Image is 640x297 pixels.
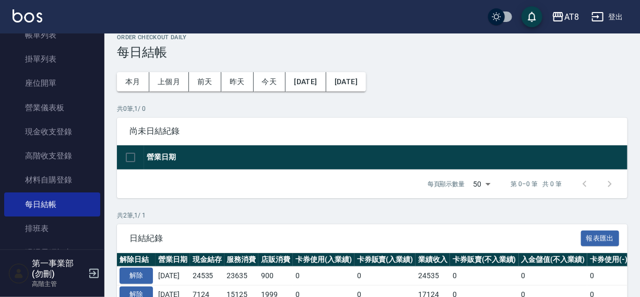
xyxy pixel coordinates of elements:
img: Logo [13,9,42,22]
a: 現場電腦打卡 [4,241,100,265]
p: 共 0 筆, 1 / 0 [117,104,627,113]
th: 服務消費 [224,253,259,267]
h3: 每日結帳 [117,45,627,60]
td: 24535 [416,267,450,285]
button: 昨天 [221,72,254,92]
td: 0 [293,267,354,285]
span: 尚未日結紀錄 [129,126,615,136]
td: 23635 [224,267,259,285]
td: 24535 [190,267,224,285]
th: 卡券使用(-) [587,253,630,267]
th: 卡券販賣(入業績) [354,253,416,267]
button: 本月 [117,72,149,92]
button: 解除 [120,268,153,284]
td: 0 [450,267,519,285]
a: 座位開單 [4,71,100,95]
div: AT8 [564,10,579,24]
td: 0 [587,267,630,285]
button: 上個月 [149,72,189,92]
th: 卡券販賣(不入業績) [450,253,519,267]
a: 高階收支登錄 [4,144,100,168]
td: 900 [258,267,293,285]
a: 帳單列表 [4,23,100,47]
th: 解除日結 [117,253,156,267]
p: 每頁顯示數量 [428,179,465,189]
th: 營業日期 [144,145,627,170]
th: 卡券使用(入業績) [293,253,354,267]
button: save [522,6,542,27]
td: 0 [519,267,588,285]
button: [DATE] [326,72,366,92]
button: [DATE] [286,72,326,92]
span: 日結紀錄 [129,233,581,244]
button: 報表匯出 [581,231,620,247]
p: 第 0–0 筆 共 0 筆 [511,179,562,189]
h2: Order checkout daily [117,34,627,41]
th: 現金結存 [190,253,224,267]
button: 登出 [587,7,627,27]
h5: 第一事業部 (勿刪) [32,258,85,279]
th: 營業日期 [156,253,190,267]
td: [DATE] [156,267,190,285]
button: 今天 [254,72,286,92]
p: 高階主管 [32,279,85,289]
a: 材料自購登錄 [4,168,100,192]
button: AT8 [548,6,583,28]
th: 業績收入 [416,253,450,267]
button: 前天 [189,72,221,92]
p: 共 2 筆, 1 / 1 [117,211,627,220]
a: 報表匯出 [581,233,620,243]
a: 每日結帳 [4,192,100,216]
td: 0 [354,267,416,285]
a: 營業儀表板 [4,96,100,120]
a: 排班表 [4,216,100,241]
img: Person [8,263,29,284]
th: 店販消費 [258,253,293,267]
a: 掛單列表 [4,47,100,71]
th: 入金儲值(不入業績) [519,253,588,267]
div: 50 [469,170,494,198]
a: 現金收支登錄 [4,120,100,144]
